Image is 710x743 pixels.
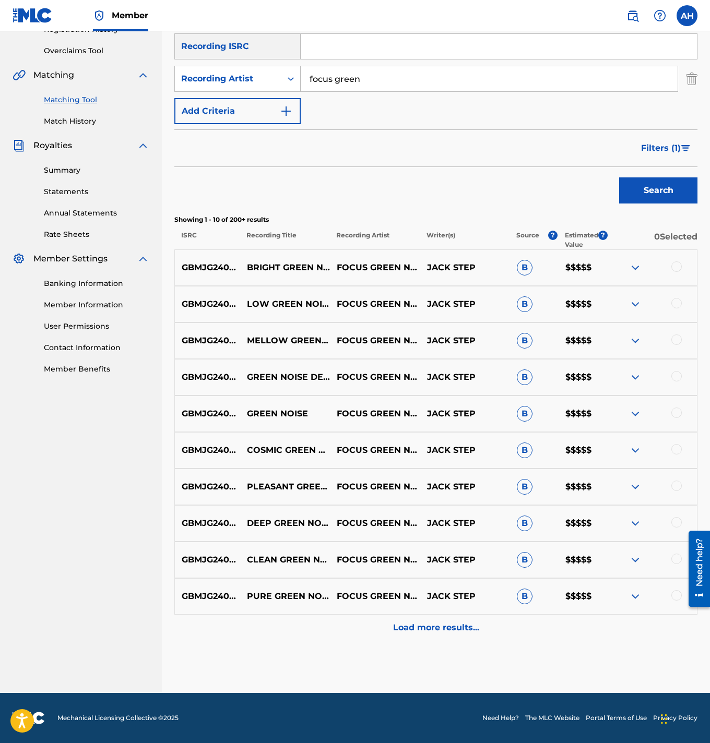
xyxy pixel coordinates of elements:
[13,69,26,81] img: Matching
[175,371,240,384] p: GBMJG2403711
[420,590,510,603] p: JACK STEP
[517,589,532,604] span: B
[44,299,149,310] a: Member Information
[598,231,608,240] span: ?
[629,554,642,566] img: expand
[517,406,532,422] span: B
[174,1,697,209] form: Search Form
[240,554,330,566] p: CLEAN GREEN NOISE
[525,713,579,723] a: The MLC Website
[393,621,479,634] p: Load more results...
[13,139,25,152] img: Royalties
[641,142,681,154] span: Filters ( 1 )
[629,590,642,603] img: expand
[44,94,149,105] a: Matching Tool
[559,444,607,457] p: $$$$$
[517,260,532,275] span: B
[181,73,275,85] div: Recording Artist
[175,554,240,566] p: GBMJG2403713
[44,45,149,56] a: Overclaims Tool
[175,444,240,457] p: GBMJG2403718
[330,408,420,420] p: FOCUS GREEN NOISE|GREEN NOISE FOR SLEEP
[33,69,74,81] span: Matching
[420,334,510,347] p: JACK STEP
[559,517,607,530] p: $$$$$
[44,321,149,332] a: User Permissions
[517,516,532,531] span: B
[629,371,642,384] img: expand
[44,229,149,240] a: Rate Sheets
[13,8,53,23] img: MLC Logo
[240,231,329,249] p: Recording Title
[559,408,607,420] p: $$$$$
[559,298,607,310] p: $$$$$
[175,517,240,530] p: GBMJG2403712
[44,208,149,219] a: Annual Statements
[681,145,690,151] img: filter
[137,69,149,81] img: expand
[137,139,149,152] img: expand
[44,165,149,176] a: Summary
[559,371,607,384] p: $$$$$
[44,278,149,289] a: Banking Information
[44,364,149,375] a: Member Benefits
[240,590,330,603] p: PURE GREEN NOISE
[559,481,607,493] p: $$$$$
[93,9,105,22] img: Top Rightsholder
[175,334,240,347] p: GBMJG2403717
[13,712,45,724] img: logo
[622,5,643,26] a: Public Search
[240,371,330,384] p: GREEN NOISE DEEP SLEEP
[112,9,148,21] span: Member
[419,231,509,249] p: Writer(s)
[629,298,642,310] img: expand
[559,261,607,274] p: $$$$$
[517,296,532,312] span: B
[137,253,149,265] img: expand
[629,517,642,530] img: expand
[517,369,532,385] span: B
[240,261,330,274] p: BRIGHT GREEN NOISE
[420,444,510,457] p: JACK STEP
[240,298,330,310] p: LOW GREEN NOISE
[174,215,697,224] p: Showing 1 - 10 of 200+ results
[677,5,697,26] div: User Menu
[559,554,607,566] p: $$$$$
[330,334,420,347] p: FOCUS GREEN NOISE|GREEN NOISE FOR SLEEP
[629,444,642,457] img: expand
[517,479,532,495] span: B
[548,231,558,240] span: ?
[681,527,710,611] iframe: Resource Center
[517,333,532,349] span: B
[57,713,179,723] span: Mechanical Licensing Collective © 2025
[608,231,697,249] p: 0 Selected
[174,231,240,249] p: ISRC
[626,9,639,22] img: search
[420,261,510,274] p: JACK STEP
[586,713,647,723] a: Portal Terms of Use
[175,481,240,493] p: GBMJG2403719
[420,371,510,384] p: JACK STEP
[629,481,642,493] img: expand
[661,703,667,735] div: Drag
[482,713,519,723] a: Need Help?
[44,186,149,197] a: Statements
[658,693,710,743] div: Chat Widget
[280,105,292,117] img: 9d2ae6d4665cec9f34b9.svg
[330,444,420,457] p: FOCUS GREEN NOISE|GREEN NOISE FOR SLEEP
[330,371,420,384] p: FOCUS GREEN NOISE|GREEN NOISE FOR SLEEP
[420,481,510,493] p: JACK STEP
[649,5,670,26] div: Help
[240,481,330,493] p: PLEASANT GREEN NOISE
[420,298,510,310] p: JACK STEP
[420,408,510,420] p: JACK STEP
[175,261,240,274] p: GBMJG2403716
[330,261,420,274] p: FOCUS GREEN NOISE|GREEN NOISE FOR SLEEP
[330,481,420,493] p: FOCUS GREEN NOISE|GREEN NOISE FOR SLEEP
[240,334,330,347] p: MELLOW GREEN NOISE
[517,552,532,568] span: B
[44,116,149,127] a: Match History
[629,408,642,420] img: expand
[33,253,108,265] span: Member Settings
